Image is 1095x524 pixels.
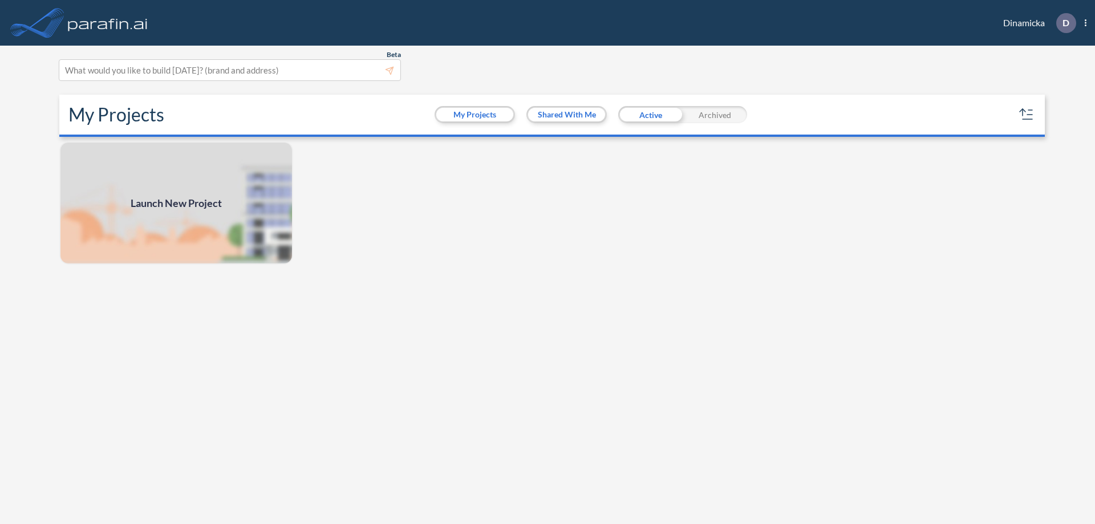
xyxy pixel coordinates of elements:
[66,11,150,34] img: logo
[1062,18,1069,28] p: D
[59,141,293,265] img: add
[986,13,1086,33] div: Dinamicka
[618,106,683,123] div: Active
[1017,105,1036,124] button: sort
[528,108,605,121] button: Shared With Me
[683,106,747,123] div: Archived
[68,104,164,125] h2: My Projects
[436,108,513,121] button: My Projects
[131,196,222,211] span: Launch New Project
[59,141,293,265] a: Launch New Project
[387,50,401,59] span: Beta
